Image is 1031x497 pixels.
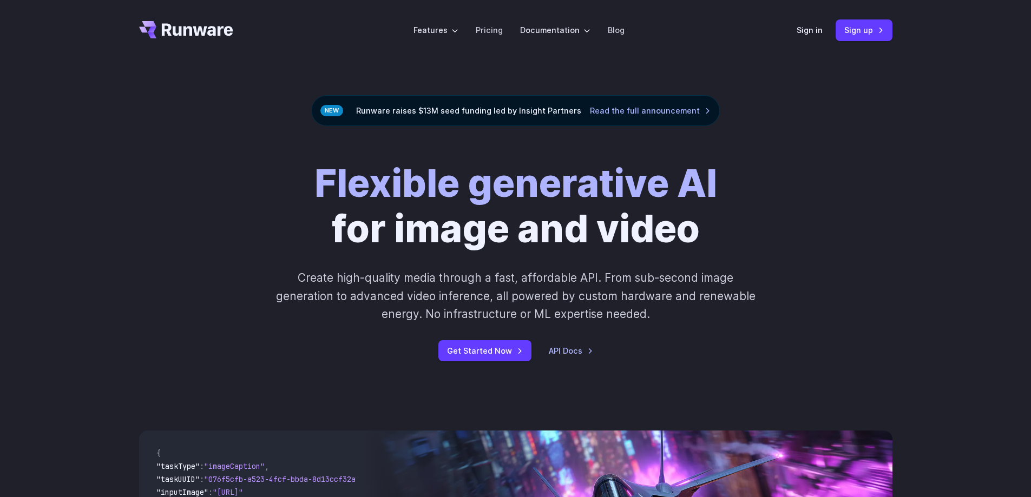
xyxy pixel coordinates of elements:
[311,95,720,126] div: Runware raises $13M seed funding led by Insight Partners
[608,24,625,36] a: Blog
[208,487,213,497] span: :
[590,104,711,117] a: Read the full announcement
[413,24,458,36] label: Features
[156,448,161,458] span: {
[156,487,208,497] span: "inputImage"
[156,474,200,484] span: "taskUUID"
[204,474,369,484] span: "076f5cfb-a523-4fcf-bbda-8d13ccf32a75"
[520,24,590,36] label: Documentation
[438,340,531,361] a: Get Started Now
[549,344,593,357] a: API Docs
[314,161,717,251] h1: for image and video
[156,461,200,471] span: "taskType"
[213,487,243,497] span: "[URL]"
[265,461,269,471] span: ,
[797,24,823,36] a: Sign in
[139,21,233,38] a: Go to /
[314,160,717,206] strong: Flexible generative AI
[200,474,204,484] span: :
[204,461,265,471] span: "imageCaption"
[836,19,892,41] a: Sign up
[274,269,757,323] p: Create high-quality media through a fast, affordable API. From sub-second image generation to adv...
[476,24,503,36] a: Pricing
[200,461,204,471] span: :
